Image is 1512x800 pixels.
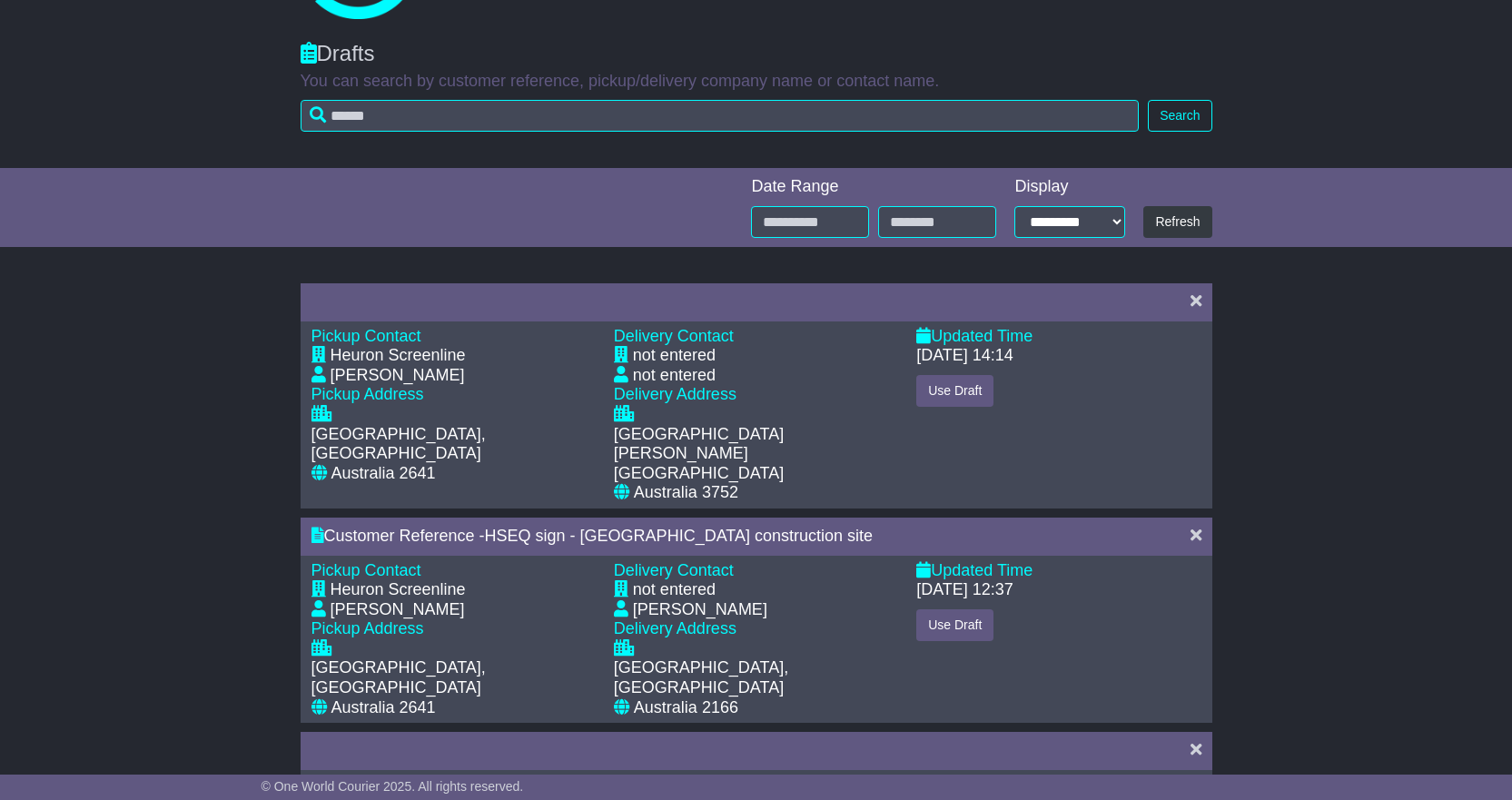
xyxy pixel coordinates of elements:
[311,658,596,697] div: [GEOGRAPHIC_DATA], [GEOGRAPHIC_DATA]
[262,779,524,794] span: © One World Courier 2025. All rights reserved.
[1148,100,1211,132] button: Search
[614,327,734,345] span: Delivery Contact
[614,425,898,484] div: [GEOGRAPHIC_DATA][PERSON_NAME][GEOGRAPHIC_DATA]
[634,483,738,503] div: Australia 3752
[331,464,436,484] div: Australia 2641
[311,385,424,403] span: Pickup Address
[311,327,421,345] span: Pickup Contact
[614,619,736,637] span: Delivery Address
[916,561,1201,581] div: Updated Time
[916,580,1013,600] div: [DATE] 12:37
[633,346,716,366] div: not entered
[634,698,738,718] div: Australia 2166
[311,619,424,637] span: Pickup Address
[1014,177,1125,197] div: Display
[331,698,436,718] div: Australia 2641
[614,561,734,579] span: Delivery Contact
[331,600,465,620] div: [PERSON_NAME]
[916,609,993,641] button: Use Draft
[331,580,466,600] div: Heuron Screenline
[916,346,1013,366] div: [DATE] 14:14
[311,561,421,579] span: Pickup Contact
[633,600,767,620] div: [PERSON_NAME]
[331,346,466,366] div: Heuron Screenline
[916,327,1201,347] div: Updated Time
[301,41,1212,67] div: Drafts
[301,72,1212,92] p: You can search by customer reference, pickup/delivery company name or contact name.
[614,658,898,697] div: [GEOGRAPHIC_DATA], [GEOGRAPHIC_DATA]
[485,527,873,545] span: HSEQ sign - [GEOGRAPHIC_DATA] construction site
[614,385,736,403] span: Delivery Address
[1143,206,1211,238] button: Refresh
[751,177,996,197] div: Date Range
[633,366,716,386] div: not entered
[311,527,1172,547] div: Customer Reference -
[311,425,596,464] div: [GEOGRAPHIC_DATA], [GEOGRAPHIC_DATA]
[331,366,465,386] div: [PERSON_NAME]
[916,375,993,407] button: Use Draft
[633,580,716,600] div: not entered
